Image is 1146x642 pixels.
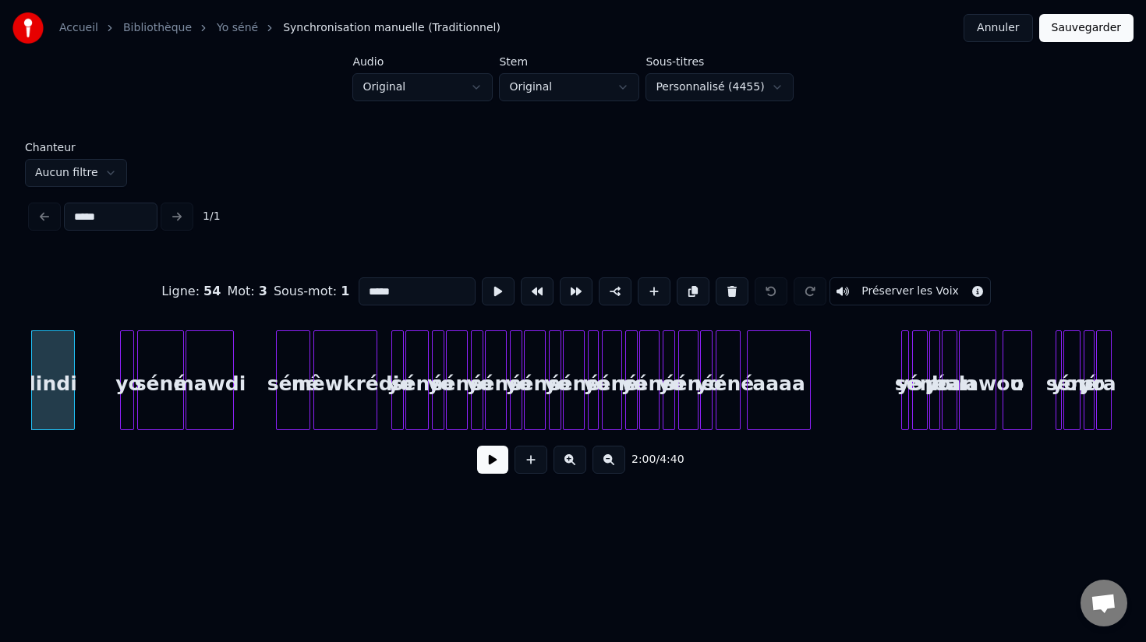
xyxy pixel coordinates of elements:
a: Bibliothèque [123,20,192,36]
div: / [631,452,669,467]
nav: breadcrumb [59,20,500,36]
span: 3 [259,284,267,298]
div: Mot : [227,282,267,301]
label: Sous-titres [646,56,793,67]
span: Synchronisation manuelle (Traditionnel) [283,20,500,36]
span: 4:40 [660,452,684,467]
img: youka [12,12,44,44]
span: 54 [203,284,221,298]
a: Yo séné [217,20,258,36]
a: Accueil [59,20,98,36]
a: Ouvrir le chat [1081,580,1127,626]
label: Audio [352,56,493,67]
span: 1 [341,284,349,298]
span: 2:00 [631,452,656,467]
div: 1 / 1 [203,209,221,224]
div: Sous-mot : [274,282,349,301]
label: Stem [499,56,639,67]
div: Ligne : [161,282,221,301]
button: Annuler [964,14,1032,42]
label: Chanteur [25,142,127,153]
button: Toggle [829,277,991,305]
button: Sauvegarder [1039,14,1134,42]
